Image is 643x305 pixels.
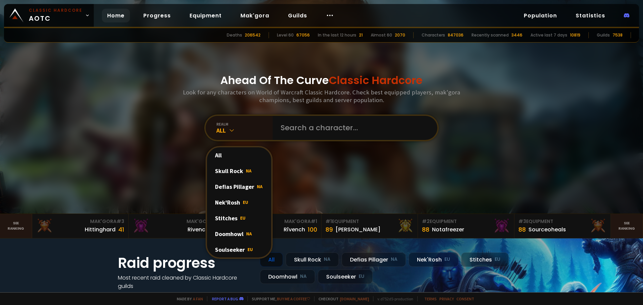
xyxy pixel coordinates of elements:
[283,9,312,22] a: Guilds
[318,32,356,38] div: In the last 12 hours
[118,252,252,274] h1: Raid progress
[243,199,248,205] span: EU
[324,256,331,263] small: NA
[314,296,369,301] span: Checkout
[422,225,429,234] div: 88
[422,218,510,225] div: Equipment
[371,32,392,38] div: Almost 60
[277,32,294,38] div: Level 60
[216,122,273,127] div: realm
[247,296,310,301] span: Support me,
[118,274,252,290] h4: Most recent raid cleaned by Classic Hardcore guilds
[180,88,463,104] h3: Look for any characters on World of Warcraft Classic Hardcore. Check best equipped players, mak'g...
[29,7,82,13] small: Classic Hardcore
[518,225,526,234] div: 88
[240,215,245,221] span: EU
[439,296,454,301] a: Privacy
[246,168,252,174] span: NA
[193,296,203,301] a: a fan
[133,218,221,225] div: Mak'Gora
[207,242,271,257] div: Soulseeker
[212,296,238,301] a: Report a bug
[300,273,307,280] small: NA
[597,32,610,38] div: Guilds
[117,218,124,225] span: # 3
[246,231,252,237] span: NA
[424,296,437,301] a: Terms
[336,225,380,234] div: [PERSON_NAME]
[207,226,271,242] div: Doomhowl
[409,252,458,267] div: Nek'Rosh
[311,218,317,225] span: # 1
[207,179,271,195] div: Defias Pillager
[518,9,562,22] a: Population
[260,270,315,284] div: Doomhowl
[207,163,271,179] div: Skull Rock
[340,296,369,301] a: [DOMAIN_NAME]
[286,252,339,267] div: Skull Rock
[29,7,82,23] span: AOTC
[308,225,317,234] div: 100
[220,72,423,88] h1: Ahead Of The Curve
[321,214,418,238] a: #1Equipment89[PERSON_NAME]
[373,296,413,301] span: v. d752d5 - production
[85,225,116,234] div: Hittinghard
[318,270,373,284] div: Soulseeker
[4,4,94,27] a: Classic HardcoreAOTC
[418,214,514,238] a: #2Equipment88Notafreezer
[359,273,364,280] small: EU
[173,296,203,301] span: Made by
[461,252,509,267] div: Stitches
[188,225,209,234] div: Rivench
[518,218,526,225] span: # 3
[342,252,406,267] div: Defias Pillager
[225,214,321,238] a: Mak'Gora#1Rîvench100
[518,218,606,225] div: Equipment
[391,256,398,263] small: NA
[229,218,317,225] div: Mak'Gora
[495,256,500,263] small: EU
[570,32,580,38] div: 10819
[448,32,463,38] div: 847036
[227,32,242,38] div: Deaths
[329,73,423,88] span: Classic Hardcore
[613,32,623,38] div: 7538
[472,32,509,38] div: Recently scanned
[277,296,310,301] a: Buy me a coffee
[432,225,464,234] div: Notafreezer
[326,218,414,225] div: Equipment
[511,32,522,38] div: 3446
[296,32,310,38] div: 67056
[207,195,271,210] div: Nek'Rosh
[528,225,566,234] div: Sourceoheals
[138,9,176,22] a: Progress
[514,214,611,238] a: #3Equipment88Sourceoheals
[102,9,130,22] a: Home
[284,225,305,234] div: Rîvench
[395,32,405,38] div: 2070
[260,252,283,267] div: All
[184,9,227,22] a: Equipment
[422,32,445,38] div: Characters
[422,218,430,225] span: # 2
[444,256,450,263] small: EU
[277,116,429,140] input: Search a character...
[129,214,225,238] a: Mak'Gora#2Rivench100
[326,218,332,225] span: # 1
[36,218,124,225] div: Mak'Gora
[118,225,124,234] div: 41
[257,183,263,189] span: NA
[245,32,261,38] div: 206542
[247,246,253,252] span: EU
[530,32,567,38] div: Active last 7 days
[235,9,275,22] a: Mak'gora
[570,9,611,22] a: Statistics
[326,225,333,234] div: 89
[207,210,271,226] div: Stitches
[611,214,643,238] a: Seeranking
[359,32,363,38] div: 21
[32,214,129,238] a: Mak'Gora#3Hittinghard41
[118,291,161,298] a: See all progress
[207,147,271,163] div: All
[456,296,474,301] a: Consent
